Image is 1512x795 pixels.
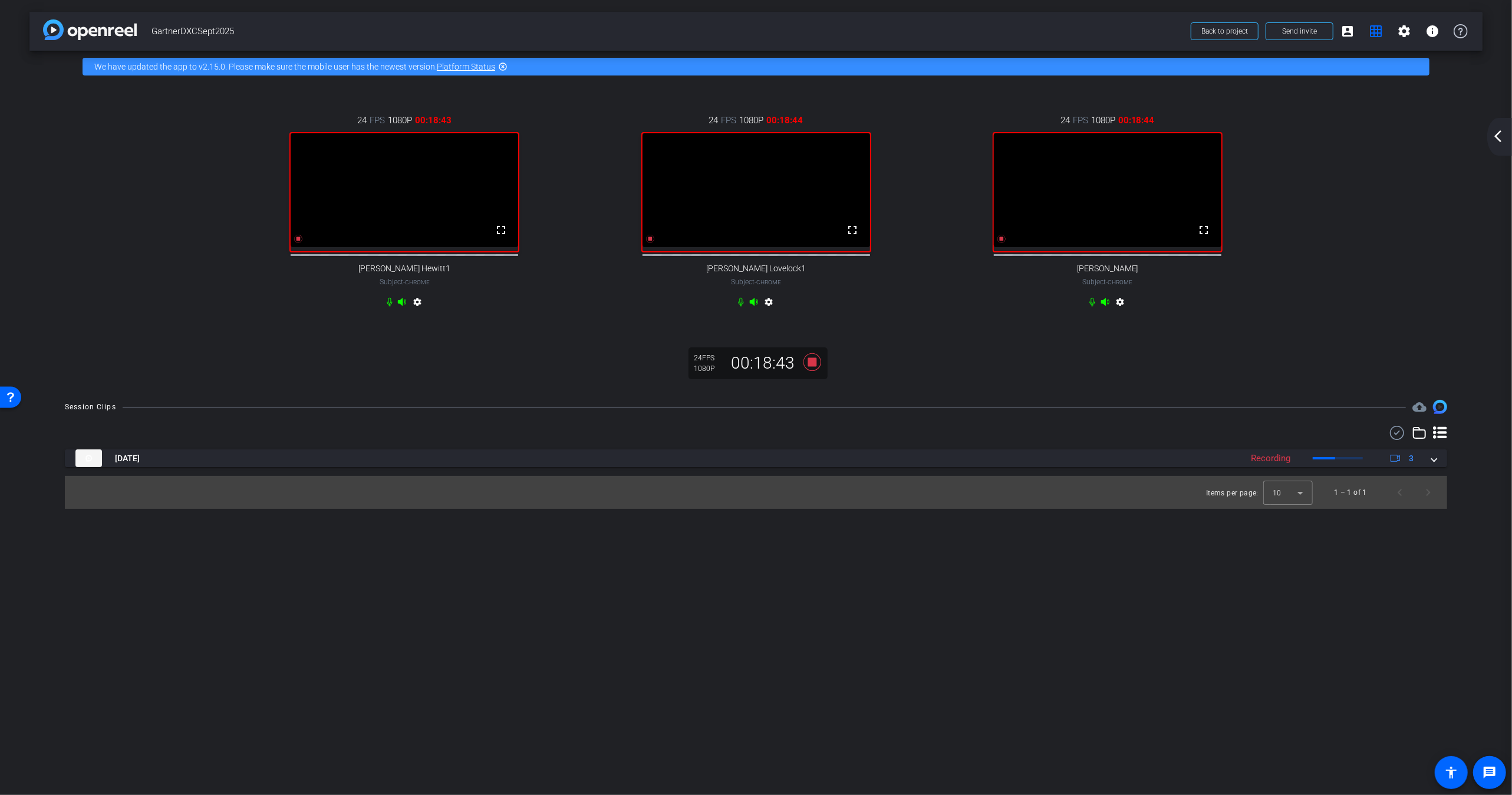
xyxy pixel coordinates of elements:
mat-icon: highlight_off [498,62,508,71]
mat-icon: arrow_back_ios_new [1491,129,1505,143]
mat-icon: settings [762,297,776,311]
button: Back to project [1191,22,1259,40]
span: [DATE] [115,452,140,465]
div: Session Clips [65,401,116,413]
img: app-logo [43,19,137,40]
div: Items per page: [1206,487,1259,499]
span: FPS [722,114,737,127]
mat-icon: settings [410,297,424,311]
span: FPS [370,114,385,127]
img: thumb-nail [75,449,102,467]
span: 3 [1409,452,1414,465]
span: 00:18:43 [415,114,452,127]
mat-icon: cloud_upload [1412,400,1427,414]
mat-icon: fullscreen [1197,223,1211,237]
img: Session clips [1433,400,1447,414]
div: 1080P [694,364,724,373]
span: Subject [380,277,430,287]
div: 1 – 1 of 1 [1334,487,1367,498]
span: 00:18:44 [1118,114,1155,127]
div: 24 [694,353,724,363]
span: GartnerDXCSept2025 [151,19,1184,43]
span: 00:18:44 [767,114,803,127]
button: Send invite [1266,22,1333,40]
mat-icon: message [1483,766,1497,780]
button: Next page [1414,478,1442,507]
mat-icon: grid_on [1369,24,1383,38]
span: Back to project [1201,27,1248,35]
mat-icon: fullscreen [494,223,508,237]
span: Subject [1082,277,1132,287]
span: - [403,278,405,286]
div: We have updated the app to v2.15.0. Please make sure the mobile user has the newest version. [83,58,1429,75]
div: Recording [1245,452,1296,465]
mat-icon: info [1425,24,1439,38]
span: Destinations for your clips [1412,400,1427,414]
mat-icon: settings [1113,297,1127,311]
span: [PERSON_NAME] Hewitt1 [358,264,450,274]
mat-icon: account_box [1340,24,1355,38]
button: Previous page [1386,478,1414,507]
span: 1080P [388,114,412,127]
span: 24 [357,114,367,127]
span: 1080P [740,114,764,127]
span: Chrome [756,279,781,285]
span: Chrome [405,279,430,285]
span: 24 [709,114,719,127]
span: 24 [1060,114,1070,127]
span: [PERSON_NAME] [1077,264,1138,274]
mat-icon: accessibility [1444,766,1458,780]
mat-expansion-panel-header: thumb-nail[DATE]Recording3 [65,449,1447,467]
span: FPS [1073,114,1088,127]
span: 1080P [1091,114,1115,127]
div: 00:18:43 [724,353,803,373]
span: - [1106,278,1108,286]
span: Chrome [1108,279,1132,285]
span: Subject [731,277,781,287]
a: Platform Status [437,62,495,71]
span: [PERSON_NAME] Lovelock1 [706,264,806,274]
mat-icon: settings [1397,24,1411,38]
span: FPS [703,354,715,362]
span: Send invite [1282,27,1317,36]
mat-icon: fullscreen [846,223,860,237]
span: - [755,278,756,286]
